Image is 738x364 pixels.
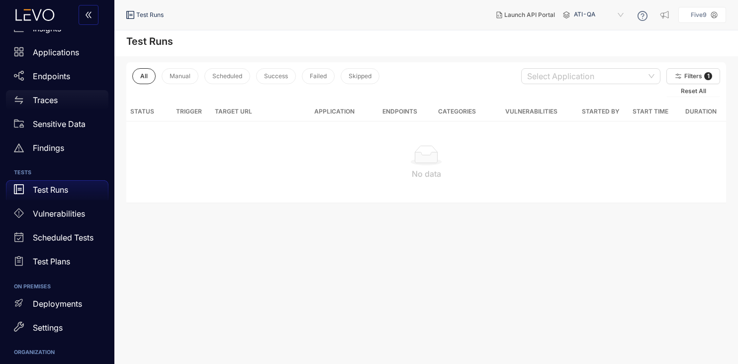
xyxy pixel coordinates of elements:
span: swap [14,95,24,105]
p: Sensitive Data [33,120,86,128]
th: Started By [576,102,626,121]
a: Sensitive Data [6,114,108,138]
p: Settings [33,323,63,332]
button: Failed [302,68,335,84]
a: Traces [6,90,108,114]
p: Five9 [691,11,707,18]
a: Insights [6,18,108,42]
span: Filters [684,73,702,80]
th: Status [126,102,167,121]
button: Launch API Portal [488,7,563,23]
span: warning [14,143,24,153]
span: Scheduled [212,73,242,80]
h4: Test Runs [126,35,173,47]
button: double-left [79,5,98,25]
p: Vulnerabilities [33,209,85,218]
button: Success [256,68,296,84]
span: Failed [310,73,327,80]
button: Manual [162,68,198,84]
span: Success [264,73,288,80]
span: All [140,73,148,80]
div: No data [134,169,718,178]
a: Test Runs [6,180,108,204]
a: Vulnerabilities [6,204,108,228]
th: Application [310,102,372,121]
button: Scheduled [204,68,250,84]
a: Scheduled Tests [6,228,108,252]
th: Endpoints [372,102,428,121]
h6: ON PREMISES [14,284,100,290]
span: double-left [85,11,92,20]
button: Skipped [341,68,379,84]
th: Categories [428,102,487,121]
p: Findings [33,143,64,152]
p: Scheduled Tests [33,233,93,242]
span: ATI-QA [574,7,626,23]
p: Endpoints [33,72,70,81]
span: Launch API Portal [504,11,555,18]
span: Reset All [681,88,706,95]
a: Endpoints [6,66,108,90]
span: Skipped [349,73,371,80]
a: Deployments [6,294,108,318]
button: Filters1 [666,68,720,84]
a: Applications [6,42,108,66]
p: Test Runs [33,185,68,194]
a: Test Plans [6,252,108,276]
p: Traces [33,96,58,105]
h6: TESTS [14,170,100,176]
a: Settings [6,318,108,342]
th: Duration [675,102,726,121]
h6: ORGANIZATION [14,350,100,356]
button: Reset All [666,86,720,96]
p: Applications [33,48,79,57]
span: 1 [704,72,712,80]
button: All [132,68,156,84]
p: Deployments [33,299,82,308]
th: Vulnerabilities [486,102,576,121]
span: Test Runs [136,11,164,18]
p: Test Plans [33,257,70,266]
th: Trigger [167,102,211,121]
span: Manual [170,73,190,80]
th: Target URL [211,102,310,121]
th: Start Time [626,102,675,121]
a: Findings [6,138,108,162]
